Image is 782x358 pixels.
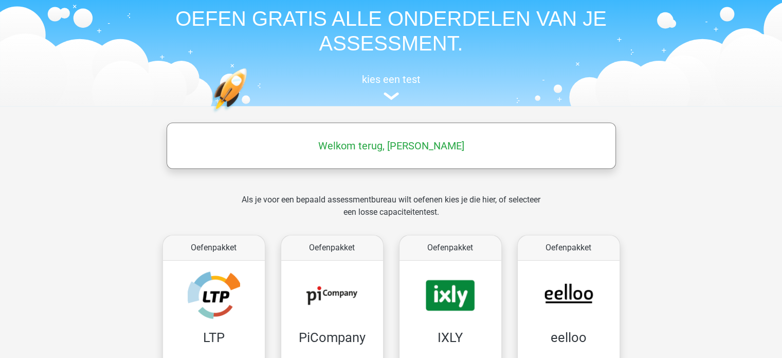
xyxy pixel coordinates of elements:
h1: OEFEN GRATIS ALLE ONDERDELEN VAN JE ASSESSMENT. [155,6,628,56]
img: oefenen [211,68,287,161]
img: assessment [384,92,399,100]
a: kies een test [155,73,628,100]
h5: kies een test [155,73,628,86]
div: Als je voor een bepaald assessmentbureau wilt oefenen kies je die hier, of selecteer een losse ca... [233,194,549,231]
h5: Welkom terug, [PERSON_NAME] [172,140,611,152]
